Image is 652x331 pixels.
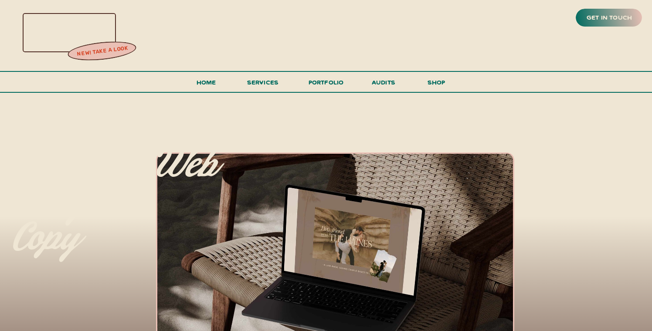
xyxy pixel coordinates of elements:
[12,111,221,234] p: All-inclusive branding, web design & copy
[585,12,634,24] a: get in touch
[247,78,279,86] span: services
[244,77,281,93] a: services
[415,77,457,92] a: shop
[67,43,138,60] a: new! take a look
[193,77,220,93] a: Home
[306,77,346,93] a: portfolio
[370,77,397,92] a: audits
